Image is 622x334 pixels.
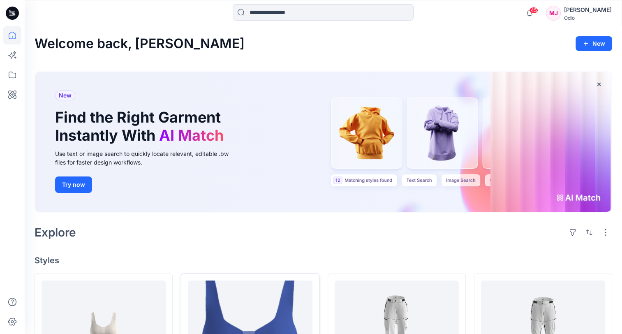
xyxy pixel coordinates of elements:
button: Try now [55,176,92,193]
h2: Welcome back, [PERSON_NAME] [35,36,245,51]
button: New [576,36,612,51]
span: 45 [529,7,538,14]
h4: Styles [35,255,612,265]
h2: Explore [35,226,76,239]
div: [PERSON_NAME] [564,5,612,15]
span: New [59,90,72,100]
h1: Find the Right Garment Instantly With [55,109,228,144]
span: AI Match [159,126,224,144]
div: MJ [546,6,561,21]
div: Odlo [564,15,612,21]
div: Use text or image search to quickly locate relevant, editable .bw files for faster design workflows. [55,149,240,167]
